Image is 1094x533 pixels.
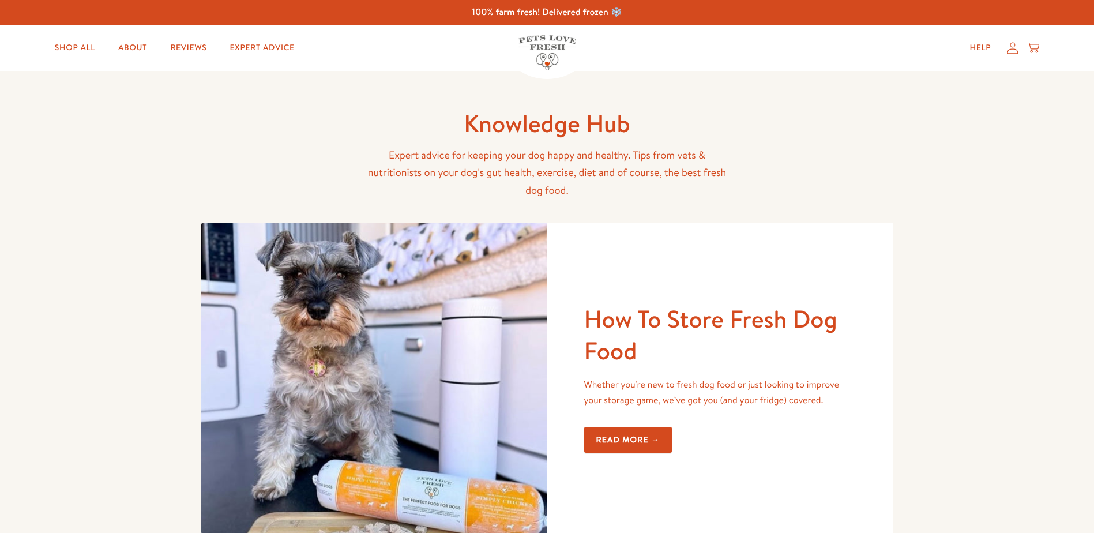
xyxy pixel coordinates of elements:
[584,302,837,367] a: How To Store Fresh Dog Food
[518,35,576,70] img: Pets Love Fresh
[109,36,156,59] a: About
[221,36,304,59] a: Expert Advice
[363,147,732,200] p: Expert advice for keeping your dog happy and healthy. Tips from vets & nutritionists on your dog'...
[161,36,216,59] a: Reviews
[584,377,856,408] p: Whether you're new to fresh dog food or just looking to improve your storage game, we’ve got you ...
[46,36,104,59] a: Shop All
[584,427,672,453] a: Read more →
[960,36,1000,59] a: Help
[363,108,732,140] h1: Knowledge Hub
